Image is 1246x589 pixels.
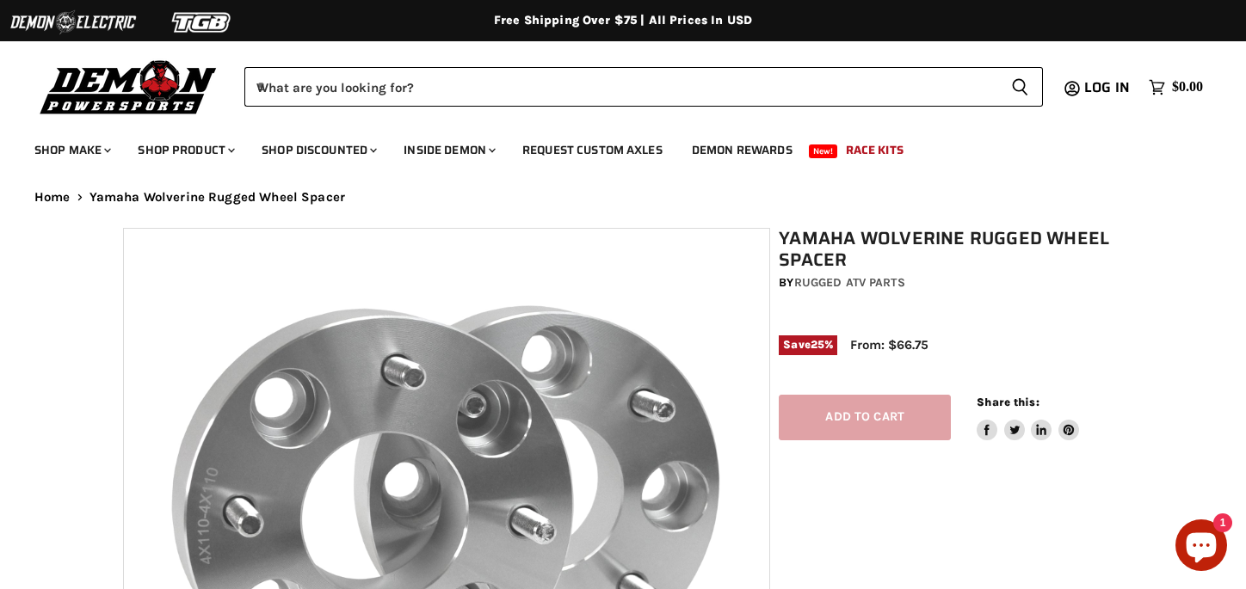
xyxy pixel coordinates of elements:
a: Home [34,190,71,205]
h1: Yamaha Wolverine Rugged Wheel Spacer [779,228,1132,271]
a: Shop Discounted [249,132,387,168]
input: When autocomplete results are available use up and down arrows to review and enter to select [244,67,997,107]
inbox-online-store-chat: Shopify online store chat [1170,519,1232,575]
a: Rugged ATV Parts [794,275,905,290]
a: Race Kits [833,132,916,168]
span: From: $66.75 [850,337,928,353]
span: Yamaha Wolverine Rugged Wheel Spacer [89,190,345,205]
a: Shop Make [22,132,121,168]
ul: Main menu [22,126,1199,168]
a: $0.00 [1140,75,1212,100]
span: Save % [779,335,837,354]
span: Share this: [977,396,1039,408]
span: 25 [811,338,824,351]
a: Demon Rewards [679,132,805,168]
a: Request Custom Axles [509,132,675,168]
span: Log in [1084,77,1130,98]
a: Log in [1076,80,1140,95]
span: New! [809,144,838,158]
img: TGB Logo 2 [138,6,267,39]
a: Inside Demon [391,132,506,168]
img: Demon Electric Logo 2 [9,6,138,39]
div: by [779,273,1132,292]
aside: Share this: [977,395,1079,440]
form: Product [244,67,1043,107]
a: Shop Product [125,132,245,168]
span: $0.00 [1172,79,1203,95]
img: Demon Powersports [34,56,223,117]
button: Search [997,67,1043,107]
